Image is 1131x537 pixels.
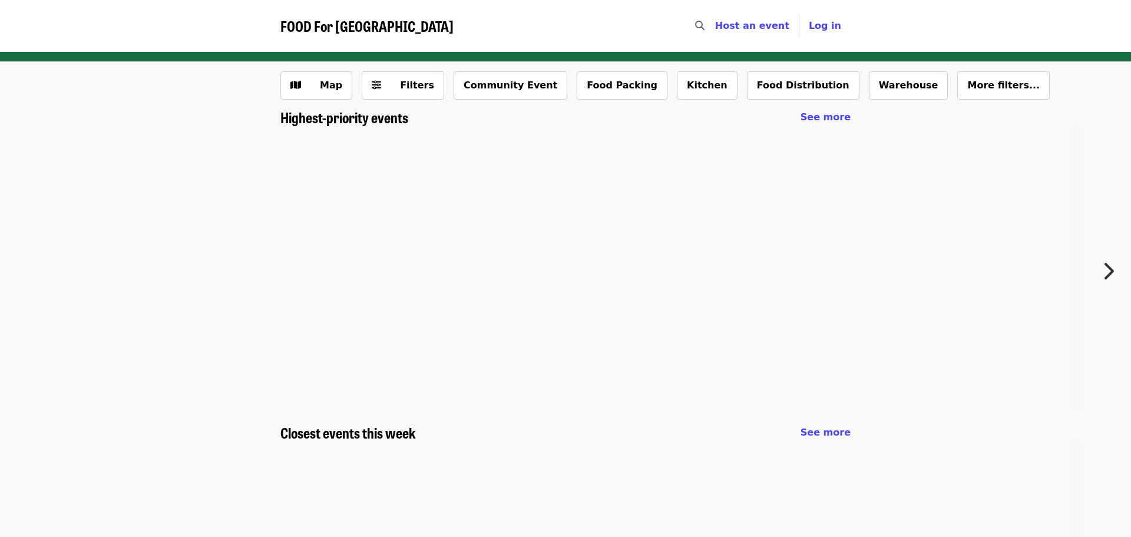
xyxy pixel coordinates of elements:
button: Food Distribution [747,71,859,100]
div: Highest-priority events [271,109,860,126]
button: Food Packing [577,71,667,100]
i: sliders-h icon [372,80,381,91]
i: chevron-right icon [1102,260,1114,282]
button: Log in [799,14,851,38]
a: Host an event [715,20,789,31]
button: Filters (0 selected) [362,71,444,100]
span: Closest events this week [280,422,416,443]
a: See more [801,426,851,440]
span: See more [801,427,851,438]
a: FOOD For [GEOGRAPHIC_DATA] [280,18,454,35]
button: Show map view [280,71,352,100]
span: Map [320,80,342,91]
span: Log in [809,20,841,31]
input: Search [712,12,721,40]
i: map icon [290,80,301,91]
a: Highest-priority events [280,109,408,126]
div: Closest events this week [271,424,860,442]
span: Filters [400,80,434,91]
a: Closest events this week [280,424,416,442]
button: More filters... [957,71,1050,100]
button: Kitchen [677,71,738,100]
span: Highest-priority events [280,107,408,127]
span: More filters... [967,80,1040,91]
button: Next item [1092,255,1131,288]
button: Warehouse [869,71,948,100]
a: See more [801,110,851,124]
i: search icon [695,20,705,31]
span: FOOD For [GEOGRAPHIC_DATA] [280,15,454,36]
span: See more [801,111,851,123]
button: Community Event [454,71,567,100]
